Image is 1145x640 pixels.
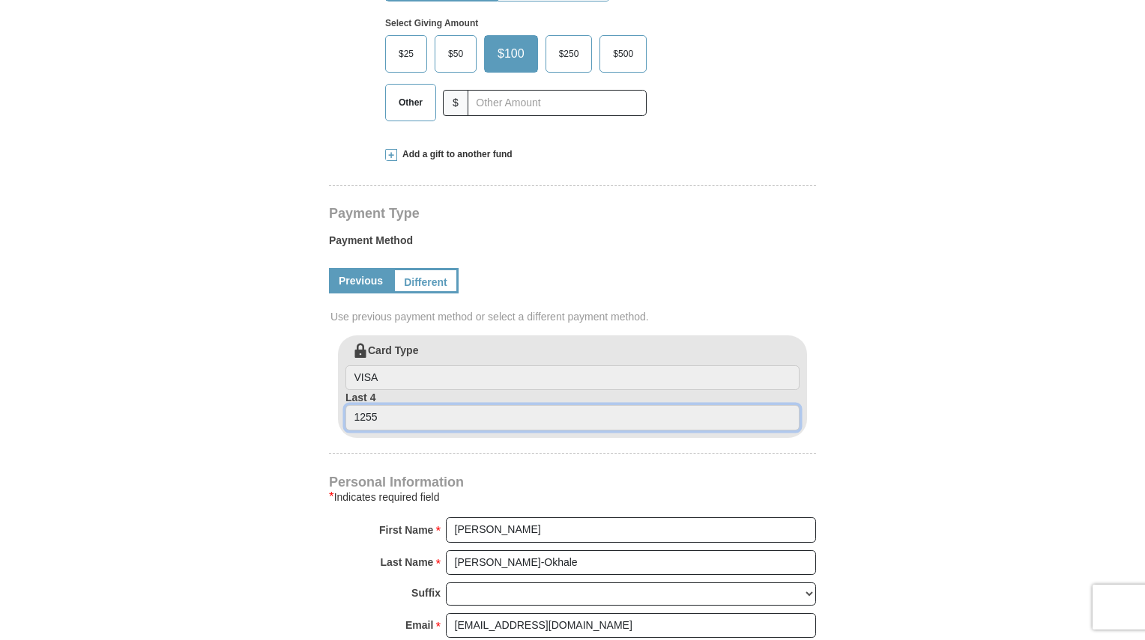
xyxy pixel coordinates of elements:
strong: First Name [379,519,433,540]
label: Card Type [345,343,800,391]
span: $100 [490,43,532,65]
div: Indicates required field [329,488,816,506]
span: $50 [441,43,471,65]
strong: Select Giving Amount [385,18,478,28]
strong: Last Name [381,552,434,573]
span: Add a gift to another fund [397,148,513,161]
span: Other [391,91,430,114]
h4: Payment Type [329,207,816,219]
strong: Suffix [411,582,441,603]
a: Previous [329,268,393,293]
label: Payment Method [329,233,816,255]
label: Last 4 [345,390,800,430]
a: Different [393,268,459,293]
input: Card Type [345,365,800,391]
input: Last 4 [345,405,800,430]
h4: Personal Information [329,476,816,488]
input: Other Amount [468,90,647,116]
span: $25 [391,43,421,65]
span: $500 [605,43,641,65]
span: $250 [552,43,587,65]
span: Use previous payment method or select a different payment method. [330,309,818,324]
strong: Email [405,615,433,636]
span: $ [443,90,468,116]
